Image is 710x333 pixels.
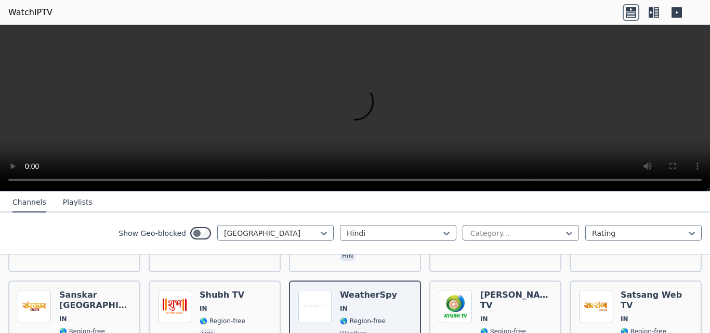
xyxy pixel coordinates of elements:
img: Shubh TV [158,290,191,323]
span: IN [59,315,67,323]
label: Show Geo-blocked [119,228,186,238]
span: 🌎 Region-free [340,317,386,325]
a: WatchIPTV [8,6,52,19]
img: WeatherSpy [298,290,332,323]
span: IN [480,315,488,323]
p: hin [340,250,356,261]
h6: Sanskar [GEOGRAPHIC_DATA] [59,290,131,311]
h6: Satsang Web TV [621,290,692,311]
img: Sanskar USA [18,290,51,323]
span: IN [340,304,348,313]
span: IN [621,315,628,323]
h6: Shubh TV [200,290,245,300]
span: IN [200,304,207,313]
img: Satsang Web TV [579,290,612,323]
button: Playlists [63,193,93,212]
h6: WeatherSpy [340,290,397,300]
span: 🌎 Region-free [200,317,245,325]
h6: [PERSON_NAME] TV [480,290,552,311]
button: Channels [12,193,46,212]
img: Ayush TV [439,290,472,323]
